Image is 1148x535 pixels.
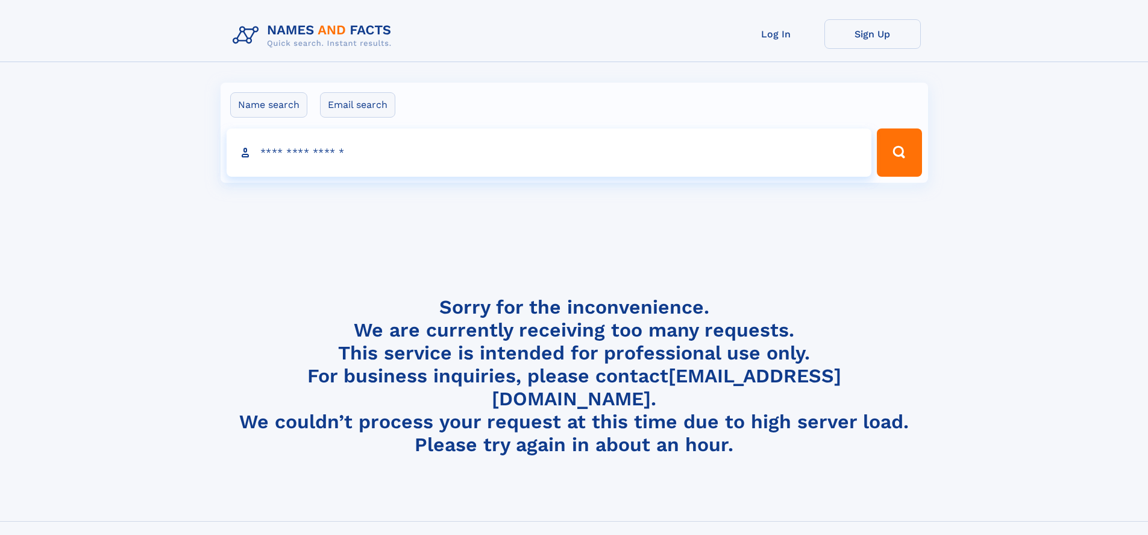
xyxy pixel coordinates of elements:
[877,128,921,177] button: Search Button
[492,364,841,410] a: [EMAIL_ADDRESS][DOMAIN_NAME]
[320,92,395,118] label: Email search
[227,128,872,177] input: search input
[228,296,921,457] h4: Sorry for the inconvenience. We are currently receiving too many requests. This service is intend...
[230,92,307,118] label: Name search
[728,19,824,49] a: Log In
[228,19,401,52] img: Logo Names and Facts
[824,19,921,49] a: Sign Up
